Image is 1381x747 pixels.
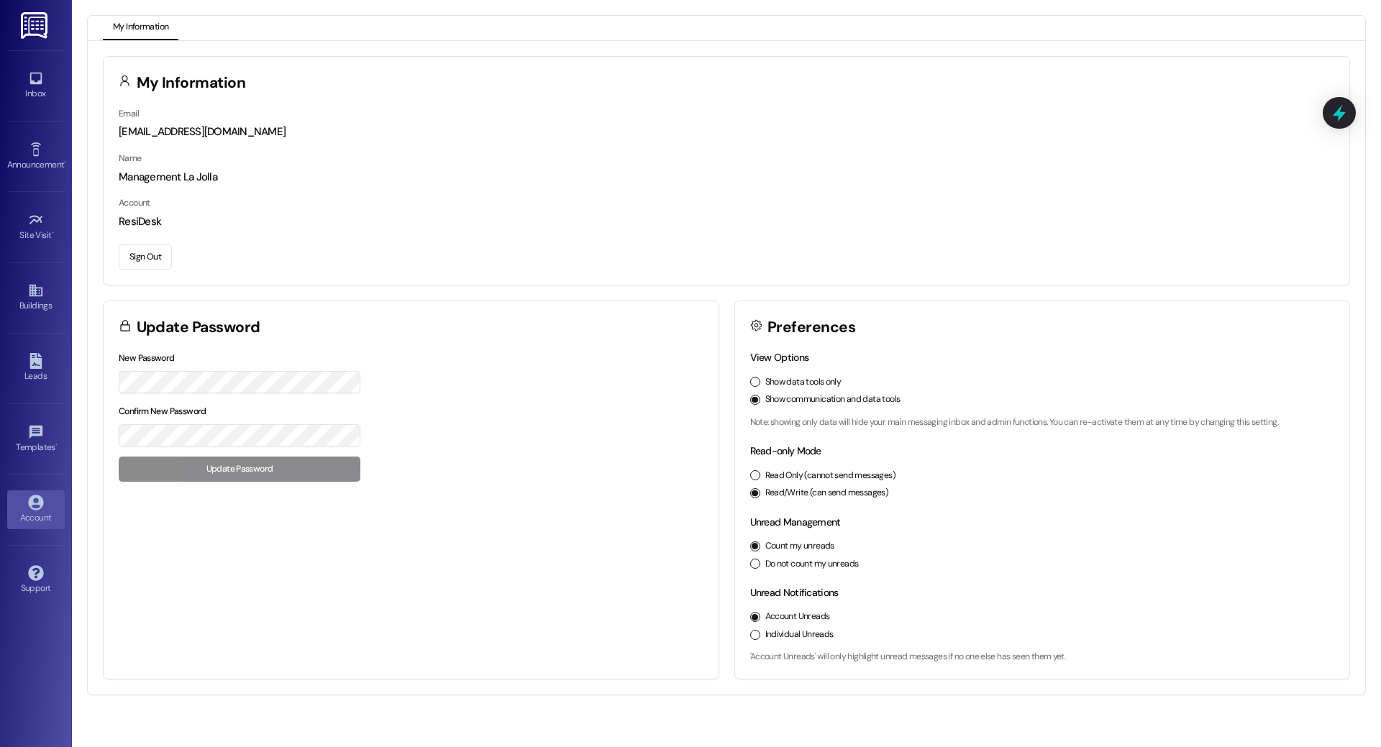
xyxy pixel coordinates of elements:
[750,416,1335,429] p: Note: showing only data will hide your main messaging inbox and admin functions. You can re-activ...
[765,376,842,389] label: Show data tools only
[7,490,65,529] a: Account
[119,244,172,270] button: Sign Out
[750,515,841,528] label: Unread Management
[103,16,178,40] button: My Information
[119,197,150,208] label: Account
[765,469,895,482] label: Read Only (cannot send messages)
[119,170,1334,185] div: Management La Jolla
[119,214,1334,229] div: ResiDesk
[767,320,855,335] h3: Preferences
[750,651,1335,664] p: 'Account Unreads' will only highlight unread messages if no one else has seen them yet.
[765,393,901,406] label: Show communication and data tools
[64,157,66,168] span: •
[765,610,830,623] label: Account Unreads
[765,558,859,571] label: Do not count my unreads
[7,420,65,459] a: Templates •
[750,586,839,599] label: Unread Notifications
[7,66,65,105] a: Inbox
[7,349,65,388] a: Leads
[119,152,142,164] label: Name
[750,351,809,364] label: View Options
[765,540,834,553] label: Count my unreads
[55,440,58,450] span: •
[7,278,65,317] a: Buildings
[21,12,50,39] img: ResiDesk Logo
[137,320,260,335] h3: Update Password
[765,628,834,641] label: Individual Unreads
[52,228,54,238] span: •
[119,108,139,119] label: Email
[7,561,65,600] a: Support
[750,444,821,457] label: Read-only Mode
[765,487,889,500] label: Read/Write (can send messages)
[119,352,175,364] label: New Password
[119,405,206,417] label: Confirm New Password
[7,208,65,247] a: Site Visit •
[119,124,1334,139] div: [EMAIL_ADDRESS][DOMAIN_NAME]
[137,75,246,91] h3: My Information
